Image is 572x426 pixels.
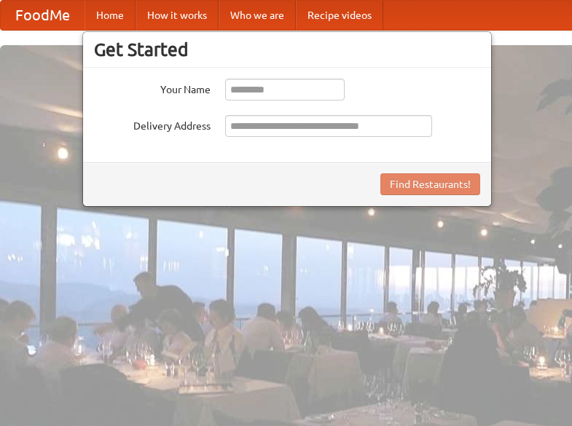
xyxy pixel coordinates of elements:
[94,39,480,60] h3: Get Started
[296,1,383,30] a: Recipe videos
[94,115,211,133] label: Delivery Address
[1,1,85,30] a: FoodMe
[136,1,219,30] a: How it works
[380,173,480,195] button: Find Restaurants!
[94,79,211,97] label: Your Name
[219,1,296,30] a: Who we are
[85,1,136,30] a: Home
